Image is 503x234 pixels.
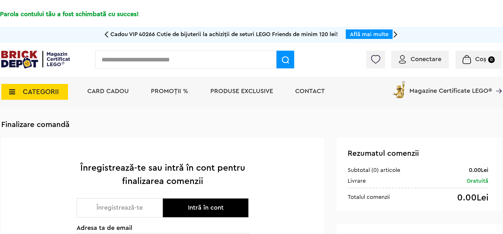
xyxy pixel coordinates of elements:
a: Află mai multe [350,31,388,37]
a: Conectare [399,56,441,62]
div: 0.00Lei [457,193,488,202]
span: CATEGORII [23,88,59,95]
span: Rezumatul comenzii [348,150,419,157]
a: Magazine Certificate LEGO® [492,79,502,86]
span: Cadou VIP 40266 Cutie de bijuterii la achiziții de seturi LEGO Friends de minim 120 lei! [110,31,338,37]
a: PROMOȚII % [151,88,188,94]
h3: Finalizare comandă [1,120,502,130]
a: Card Cadou [87,88,129,94]
span: Magazine Certificate LEGO® [409,79,492,94]
div: 0.00Lei [469,166,488,174]
button: Înregistrează-te [77,198,163,218]
small: 0 [488,56,495,63]
span: Conectare [411,56,441,62]
div: Gratuită [467,177,488,185]
span: Coș [475,56,486,62]
div: Livrare [348,177,366,185]
h1: Înregistrează-te sau intră în cont pentru finalizarea comenzii [77,161,249,188]
span: Adresa ta de email [77,225,249,231]
div: Totalul comenzii [348,193,390,201]
button: Intră în cont [163,198,249,218]
a: Produse exclusive [210,88,273,94]
a: Contact [295,88,325,94]
div: Subtotal (0) articole [348,166,400,174]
